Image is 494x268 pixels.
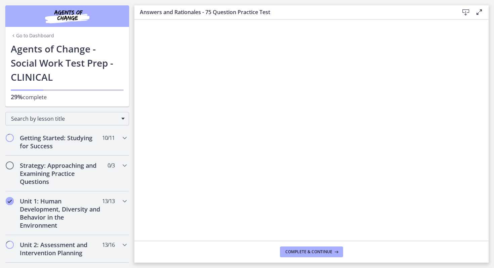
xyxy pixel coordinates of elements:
[11,32,54,39] a: Go to Dashboard
[11,93,124,101] p: complete
[27,8,108,24] img: Agents of Change
[20,134,102,150] h2: Getting Started: Studying for Success
[11,93,23,101] span: 29%
[5,112,129,125] div: Search by lesson title
[108,161,115,169] span: 0 / 3
[11,115,118,122] span: Search by lesson title
[11,42,124,84] h1: Agents of Change - Social Work Test Prep - CLINICAL
[102,197,115,205] span: 13 / 13
[285,249,332,255] span: Complete & continue
[102,241,115,249] span: 13 / 16
[102,134,115,142] span: 10 / 11
[6,197,14,205] i: Completed
[20,161,102,186] h2: Strategy: Approaching and Examining Practice Questions
[20,197,102,229] h2: Unit 1: Human Development, Diversity and Behavior in the Environment
[140,8,448,16] h3: Answers and Rationales - 75 Question Practice Test
[20,241,102,257] h2: Unit 2: Assessment and Intervention Planning
[280,246,343,257] button: Complete & continue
